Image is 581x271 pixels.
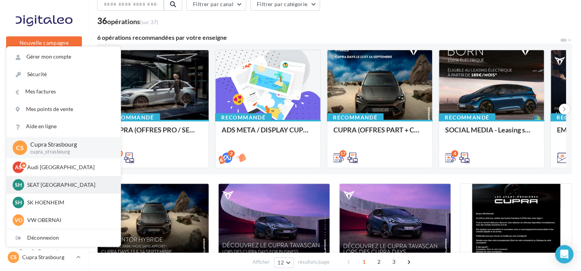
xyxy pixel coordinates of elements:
[228,150,235,157] div: 2
[7,66,121,83] a: Sécurité
[339,150,346,157] div: 17
[140,19,158,25] span: (sur 37)
[97,17,158,25] div: 36
[6,250,82,264] a: CS Cupra Strasbourg
[5,153,83,169] a: Contacts
[373,256,385,268] span: 2
[222,126,314,141] div: ADS META / DISPLAY CUPRA DAYS Septembre 2025
[274,257,294,268] button: 12
[5,134,83,150] a: Campagnes
[107,18,158,25] div: opérations
[5,95,83,112] a: Boîte de réception9
[5,57,80,73] button: Notifications
[5,172,83,188] a: Médiathèque
[97,34,560,41] div: 6 opérations recommandées par votre enseigne
[6,36,82,49] button: Nouvelle campagne
[7,83,121,100] a: Mes factures
[27,163,111,171] p: Audi [GEOGRAPHIC_DATA]
[5,77,83,93] a: Opérations
[5,210,83,233] a: PLV et print personnalisable
[253,258,270,266] span: Afficher
[277,260,284,266] span: 12
[7,48,121,65] a: Gérer mon compte
[298,258,330,266] span: résultats/page
[15,199,22,206] span: SH
[333,126,426,141] div: CUPRA (OFFRES PART + CUPRA DAYS / SEPT) - SOCIAL MEDIA
[439,113,495,122] div: Recommandé
[555,245,573,263] div: Open Intercom Messenger
[19,239,79,255] span: Campagnes DataOnDemand
[27,199,111,206] p: SK HOENHEIM
[15,216,23,224] span: VO
[451,150,458,157] div: 4
[7,118,121,135] a: Aide en ligne
[27,181,111,189] p: SEAT [GEOGRAPHIC_DATA]
[15,181,22,189] span: SH
[5,115,83,131] a: Visibilité en ligne
[103,113,160,122] div: Recommandé
[215,113,272,122] div: Recommandé
[110,126,202,141] div: CUPRA (OFFRES PRO / SEPT) - SOCIAL MEDIA
[30,140,108,149] p: Cupra Strasbourg
[22,253,73,261] p: Cupra Strasbourg
[358,256,370,268] span: 1
[15,163,22,171] span: AS
[16,143,24,152] span: CS
[5,236,83,258] a: Campagnes DataOnDemand
[5,191,83,207] a: Calendrier
[30,149,108,155] p: cupra_strasbourg
[27,216,111,224] p: VW OBERNAI
[10,253,17,261] span: CS
[7,229,121,247] div: Déconnexion
[445,126,538,141] div: SOCIAL MEDIA - Leasing social électrique - CUPRA Born
[327,113,384,122] div: Recommandé
[7,101,121,118] a: Mes points de vente
[388,256,400,268] span: 3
